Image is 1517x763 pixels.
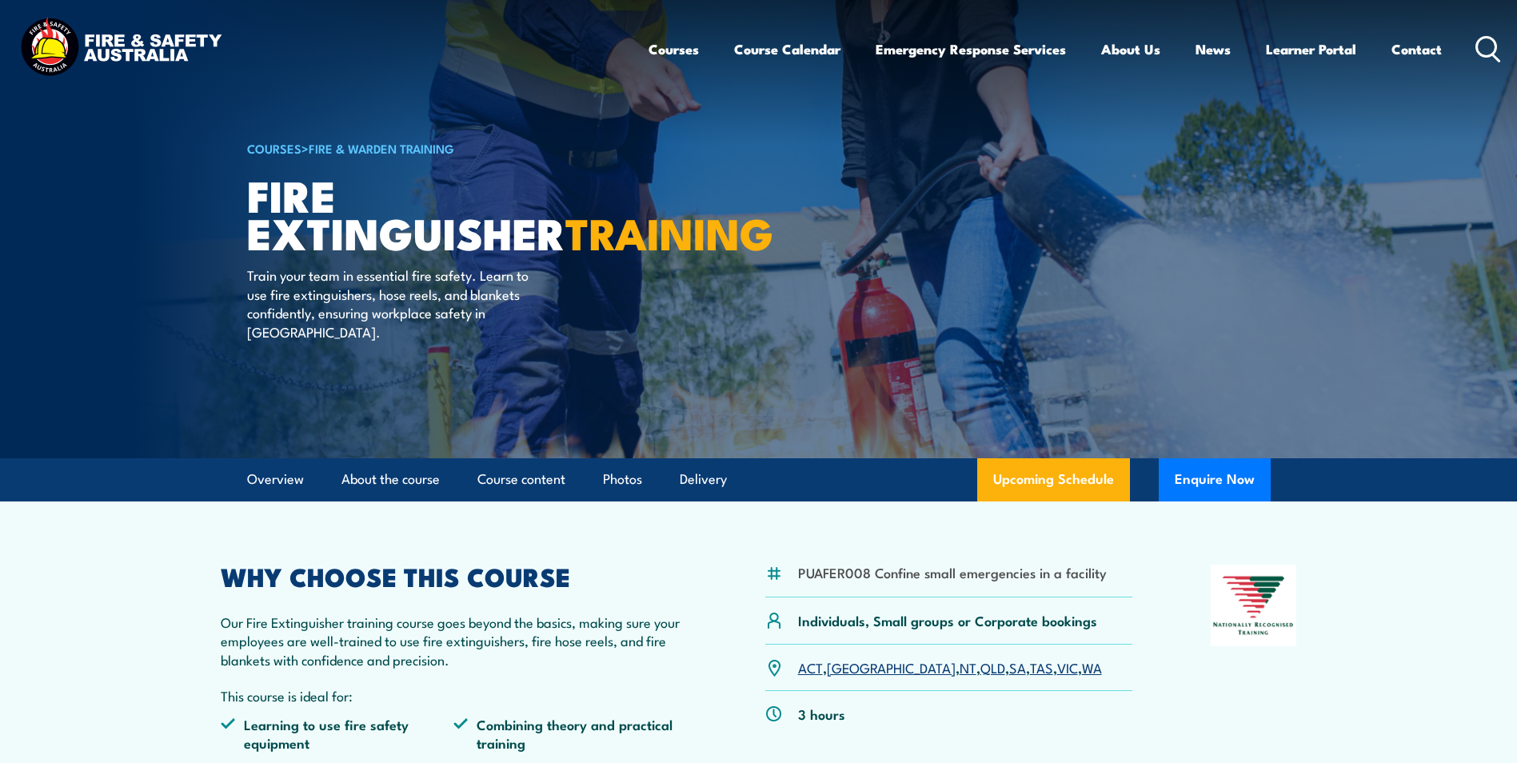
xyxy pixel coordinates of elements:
a: TAS [1030,657,1053,677]
a: Learner Portal [1266,28,1356,70]
a: Delivery [680,458,727,501]
p: Our Fire Extinguisher training course goes beyond the basics, making sure your employees are well... [221,613,688,669]
a: Photos [603,458,642,501]
a: Fire & Warden Training [309,139,454,157]
p: Individuals, Small groups or Corporate bookings [798,611,1097,629]
a: About Us [1101,28,1160,70]
li: Learning to use fire safety equipment [221,715,454,753]
a: SA [1009,657,1026,677]
img: Nationally Recognised Training logo. [1211,565,1297,646]
li: PUAFER008 Confine small emergencies in a facility [798,563,1107,581]
a: Course content [477,458,565,501]
li: Combining theory and practical training [453,715,687,753]
p: 3 hours [798,705,845,723]
a: COURSES [247,139,301,157]
p: This course is ideal for: [221,686,688,705]
a: Courses [649,28,699,70]
a: NT [960,657,976,677]
p: Train your team in essential fire safety. Learn to use fire extinguishers, hose reels, and blanke... [247,266,539,341]
a: Upcoming Schedule [977,458,1130,501]
p: , , , , , , , [798,658,1102,677]
a: WA [1082,657,1102,677]
a: Course Calendar [734,28,840,70]
a: About the course [341,458,440,501]
a: VIC [1057,657,1078,677]
a: Contact [1391,28,1442,70]
a: News [1196,28,1231,70]
a: Emergency Response Services [876,28,1066,70]
a: ACT [798,657,823,677]
strong: TRAINING [565,198,773,265]
h1: Fire Extinguisher [247,176,642,250]
a: Overview [247,458,304,501]
h2: WHY CHOOSE THIS COURSE [221,565,688,587]
button: Enquire Now [1159,458,1271,501]
a: [GEOGRAPHIC_DATA] [827,657,956,677]
a: QLD [980,657,1005,677]
h6: > [247,138,642,158]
